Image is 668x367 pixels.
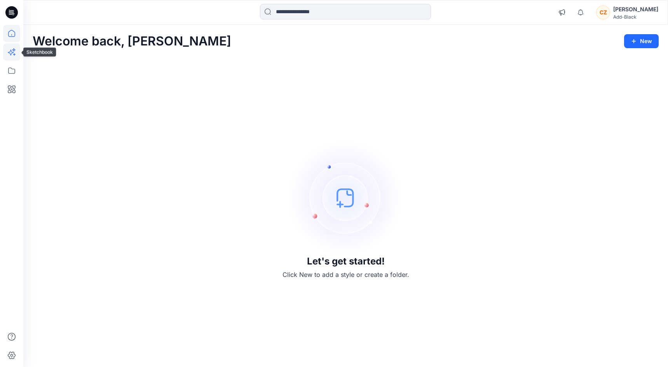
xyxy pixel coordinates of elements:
p: Click New to add a style or create a folder. [283,270,409,279]
button: New [624,34,659,48]
div: Add-Black [613,14,658,20]
div: [PERSON_NAME] [613,5,658,14]
img: empty-state-image.svg [288,139,404,256]
h2: Welcome back, [PERSON_NAME] [33,34,231,49]
div: CZ [596,5,610,19]
h3: Let's get started! [307,256,385,267]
